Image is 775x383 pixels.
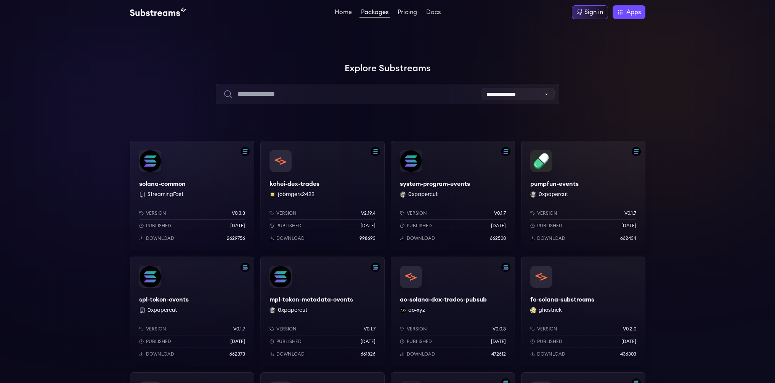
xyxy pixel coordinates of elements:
[333,9,353,17] a: Home
[491,351,506,357] p: 472612
[621,223,636,229] p: [DATE]
[501,263,510,272] img: Filter by solana network
[407,235,435,241] p: Download
[537,351,565,357] p: Download
[130,257,254,366] a: Filter by solana networkspl-token-eventsspl-token-events 0xpapercutVersionv0.1.7Published[DATE]Do...
[537,338,562,345] p: Published
[537,210,557,216] p: Version
[148,191,183,198] button: StreamingFast
[276,338,302,345] p: Published
[491,223,506,229] p: [DATE]
[408,191,438,198] button: 0xpapercut
[623,326,636,332] p: v0.2.0
[229,351,245,357] p: 662373
[364,326,375,332] p: v0.1.7
[361,338,375,345] p: [DATE]
[260,257,385,366] a: Filter by solana networkmpl-token-metadata-eventsmpl-token-metadata-events0xpapercut 0xpapercutVe...
[230,223,245,229] p: [DATE]
[407,210,427,216] p: Version
[276,351,305,357] p: Download
[241,147,250,156] img: Filter by solana network
[278,306,307,314] button: 0xpapercut
[359,235,375,241] p: 998693
[146,235,174,241] p: Download
[521,141,645,251] a: Filter by solana networkpumpfun-eventspumpfun-events0xpapercut 0xpapercutVersionv0.1.7Published[D...
[621,338,636,345] p: [DATE]
[146,326,166,332] p: Version
[491,338,506,345] p: [DATE]
[490,235,506,241] p: 662500
[130,141,254,251] a: Filter by solana networksolana-commonsolana-common StreamingFastVersionv0.3.3Published[DATE]Downl...
[233,326,245,332] p: v0.1.7
[539,306,562,314] button: ghostrick
[620,351,636,357] p: 436303
[361,351,375,357] p: 661826
[539,191,568,198] button: 0xpapercut
[146,338,171,345] p: Published
[494,210,506,216] p: v0.1.7
[537,326,557,332] p: Version
[537,223,562,229] p: Published
[425,9,442,17] a: Docs
[148,306,177,314] button: 0xpapercut
[371,263,380,272] img: Filter by solana network
[146,351,174,357] p: Download
[407,338,432,345] p: Published
[626,8,641,17] span: Apps
[361,210,375,216] p: v2.19.4
[227,235,245,241] p: 2629756
[407,326,427,332] p: Version
[632,147,641,156] img: Filter by solana network
[501,147,510,156] img: Filter by solana network
[276,235,305,241] p: Download
[278,191,314,198] button: jobrogers2422
[371,147,380,156] img: Filter by solana network
[276,223,302,229] p: Published
[359,9,390,18] a: Packages
[620,235,636,241] p: 662434
[407,223,432,229] p: Published
[391,141,515,251] a: Filter by solana networksystem-program-eventssystem-program-events0xpapercut 0xpapercutVersionv0....
[130,8,186,17] img: Substream's logo
[146,223,171,229] p: Published
[396,9,419,17] a: Pricing
[230,338,245,345] p: [DATE]
[521,257,645,366] a: fc-solana-substreamsfc-solana-substreamsghostrick ghostrickVersionv0.2.0Published[DATE]Download43...
[407,351,435,357] p: Download
[130,61,645,76] h1: Explore Substreams
[572,5,608,19] a: Sign in
[624,210,636,216] p: v0.1.7
[260,141,385,251] a: Filter by solana networkkohei-dex-tradeskohei-dex-tradesjobrogers2422 jobrogers2422Versionv2.19.4...
[537,235,565,241] p: Download
[584,8,603,17] div: Sign in
[146,210,166,216] p: Version
[276,326,297,332] p: Version
[408,306,425,314] button: ao-xyz
[232,210,245,216] p: v0.3.3
[391,257,515,366] a: Filter by solana networkao-solana-dex-trades-pubsubao-solana-dex-trades-pubsubao-xyz ao-xyzVersio...
[493,326,506,332] p: v0.0.3
[361,223,375,229] p: [DATE]
[241,263,250,272] img: Filter by solana network
[276,210,297,216] p: Version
